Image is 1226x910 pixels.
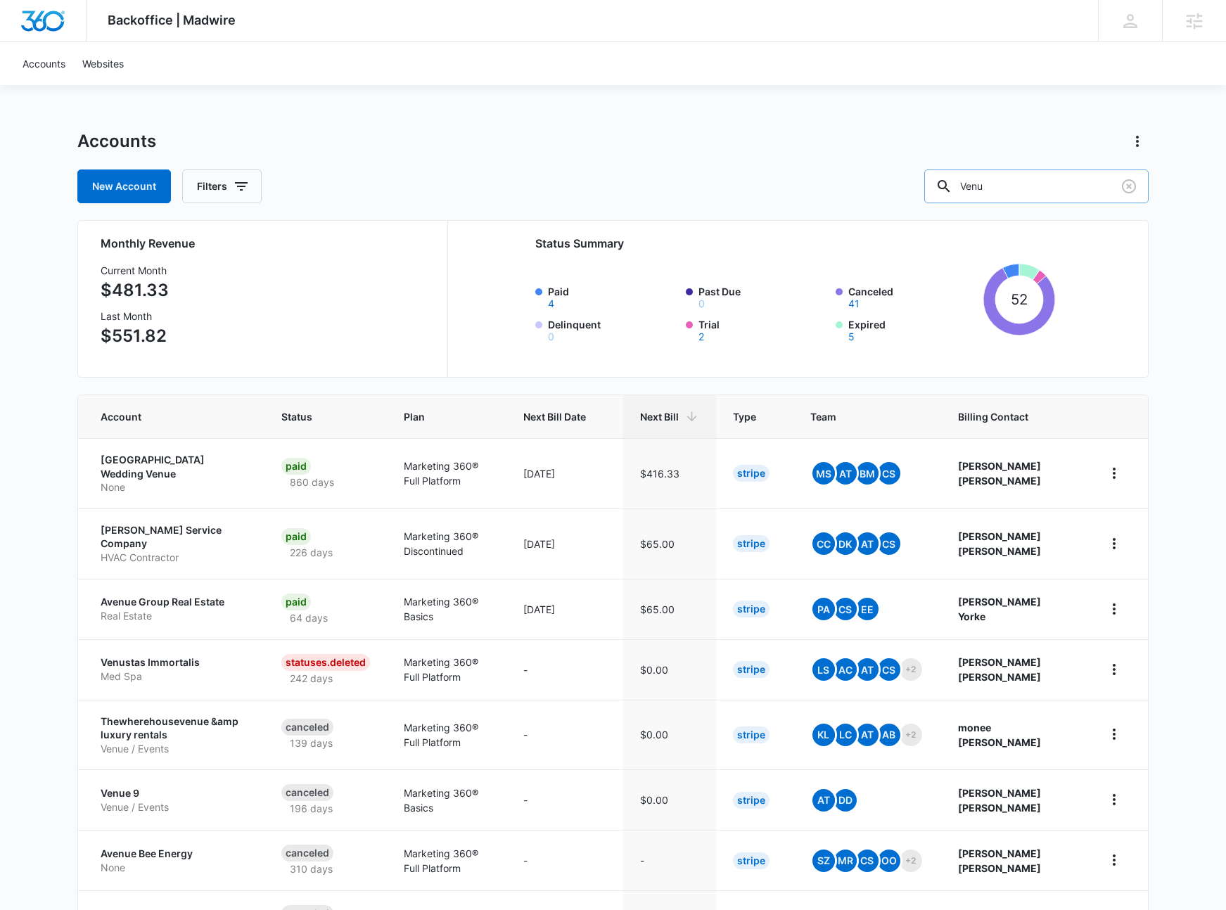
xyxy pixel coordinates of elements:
p: $481.33 [101,278,169,303]
td: $0.00 [623,700,716,770]
h3: Current Month [101,263,169,278]
p: None [101,480,248,494]
div: Paid [281,528,311,545]
p: 310 days [281,861,341,876]
td: $0.00 [623,639,716,700]
p: 139 days [281,736,341,750]
span: CS [834,598,857,620]
td: $416.33 [623,438,716,508]
p: Marketing 360® Basics [404,594,490,624]
label: Delinquent [548,317,677,342]
a: [PERSON_NAME] Service CompanyHVAC Contractor [101,523,248,565]
h2: Status Summary [535,235,1055,252]
label: Paid [548,284,677,309]
strong: monee [PERSON_NAME] [958,722,1041,748]
p: Marketing 360® Full Platform [404,846,490,876]
div: Stripe [733,601,770,617]
div: Stripe [733,465,770,482]
span: AT [856,658,879,681]
p: Marketing 360® Discontinued [404,529,490,558]
label: Trial [698,317,828,342]
a: Venue 9Venue / Events [101,786,248,814]
div: Stripe [733,726,770,743]
td: - [506,639,623,700]
span: CS [878,532,900,555]
span: DD [834,789,857,812]
span: Status [281,409,350,424]
span: KL [812,724,835,746]
a: New Account [77,169,171,203]
td: $65.00 [623,508,716,579]
button: home [1103,788,1125,811]
td: $0.00 [623,769,716,830]
a: Accounts [14,42,74,85]
a: Thewherehousevenue &amp luxury rentalsVenue / Events [101,714,248,756]
div: Paid [281,458,311,475]
span: CS [878,658,900,681]
p: Avenue Bee Energy [101,847,248,861]
button: Paid [548,299,554,309]
button: Canceled [848,299,860,309]
p: Med Spa [101,669,248,684]
span: Team [810,409,904,424]
span: +2 [900,850,922,872]
span: Next Bill Date [523,409,586,424]
p: 860 days [281,475,343,489]
p: 196 days [281,801,341,816]
div: Stripe [733,535,770,552]
span: AT [812,789,835,812]
p: Marketing 360® Full Platform [404,655,490,684]
button: home [1103,462,1125,485]
p: [PERSON_NAME] Service Company [101,523,248,551]
p: Marketing 360® Basics [404,786,490,815]
p: Marketing 360® Full Platform [404,459,490,488]
td: [DATE] [506,438,623,508]
td: - [506,830,623,890]
strong: [PERSON_NAME] [PERSON_NAME] [958,530,1041,557]
button: Clear [1118,175,1140,198]
span: AT [834,462,857,485]
p: 242 days [281,671,341,686]
p: 64 days [281,610,336,625]
button: home [1103,723,1125,745]
span: AB [878,724,900,746]
tspan: 52 [1011,290,1028,308]
p: Marketing 360® Full Platform [404,720,490,750]
strong: [PERSON_NAME] [PERSON_NAME] [958,787,1041,814]
td: - [623,830,716,890]
span: +2 [900,658,922,681]
div: statuses.Deleted [281,654,370,671]
div: Canceled [281,719,333,736]
span: OO [878,850,900,872]
p: [GEOGRAPHIC_DATA] Wedding Venue [101,453,248,480]
span: CS [878,462,900,485]
button: Filters [182,169,262,203]
div: Canceled [281,784,333,801]
div: Canceled [281,845,333,861]
td: [DATE] [506,579,623,639]
span: Backoffice | Madwire [108,13,236,27]
span: MS [812,462,835,485]
p: Venue / Events [101,742,248,756]
p: Avenue Group Real Estate [101,595,248,609]
a: Venustas ImmortalisMed Spa [101,655,248,683]
h2: Monthly Revenue [101,235,430,252]
span: +2 [900,724,922,746]
p: Thewherehousevenue &amp luxury rentals [101,714,248,742]
button: home [1103,849,1125,871]
div: Stripe [733,661,770,678]
div: Paid [281,594,311,610]
button: Expired [848,332,855,342]
p: Venustas Immortalis [101,655,248,669]
strong: [PERSON_NAME] [PERSON_NAME] [958,847,1041,874]
span: Billing Contact [958,409,1069,424]
td: - [506,769,623,830]
button: home [1103,532,1125,555]
label: Expired [848,317,978,342]
label: Past Due [698,284,828,309]
button: home [1103,598,1125,620]
button: Actions [1126,130,1149,153]
span: DK [834,532,857,555]
button: home [1103,658,1125,681]
span: AC [834,658,857,681]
